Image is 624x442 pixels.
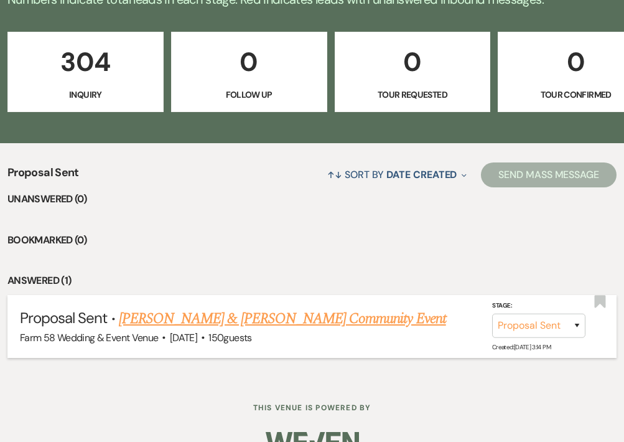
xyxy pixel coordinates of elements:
[7,232,617,248] li: Bookmarked (0)
[492,342,551,350] span: Created: [DATE] 3:14 PM
[7,32,164,113] a: 304Inquiry
[7,273,617,289] li: Answered (1)
[179,88,319,101] p: Follow Up
[170,331,197,344] span: [DATE]
[7,191,617,207] li: Unanswered (0)
[327,168,342,181] span: ↑↓
[20,331,158,344] span: Farm 58 Wedding & Event Venue
[481,162,617,187] button: Send Mass Message
[20,308,108,327] span: Proposal Sent
[492,299,585,311] label: Stage:
[119,308,446,330] a: [PERSON_NAME] & [PERSON_NAME] Community Event
[16,41,156,83] p: 304
[343,41,483,83] p: 0
[16,88,156,101] p: Inquiry
[386,168,457,181] span: Date Created
[322,158,472,191] button: Sort By Date Created
[208,331,251,344] span: 150 guests
[179,41,319,83] p: 0
[7,164,79,191] span: Proposal Sent
[171,32,327,113] a: 0Follow Up
[335,32,491,113] a: 0Tour Requested
[343,88,483,101] p: Tour Requested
